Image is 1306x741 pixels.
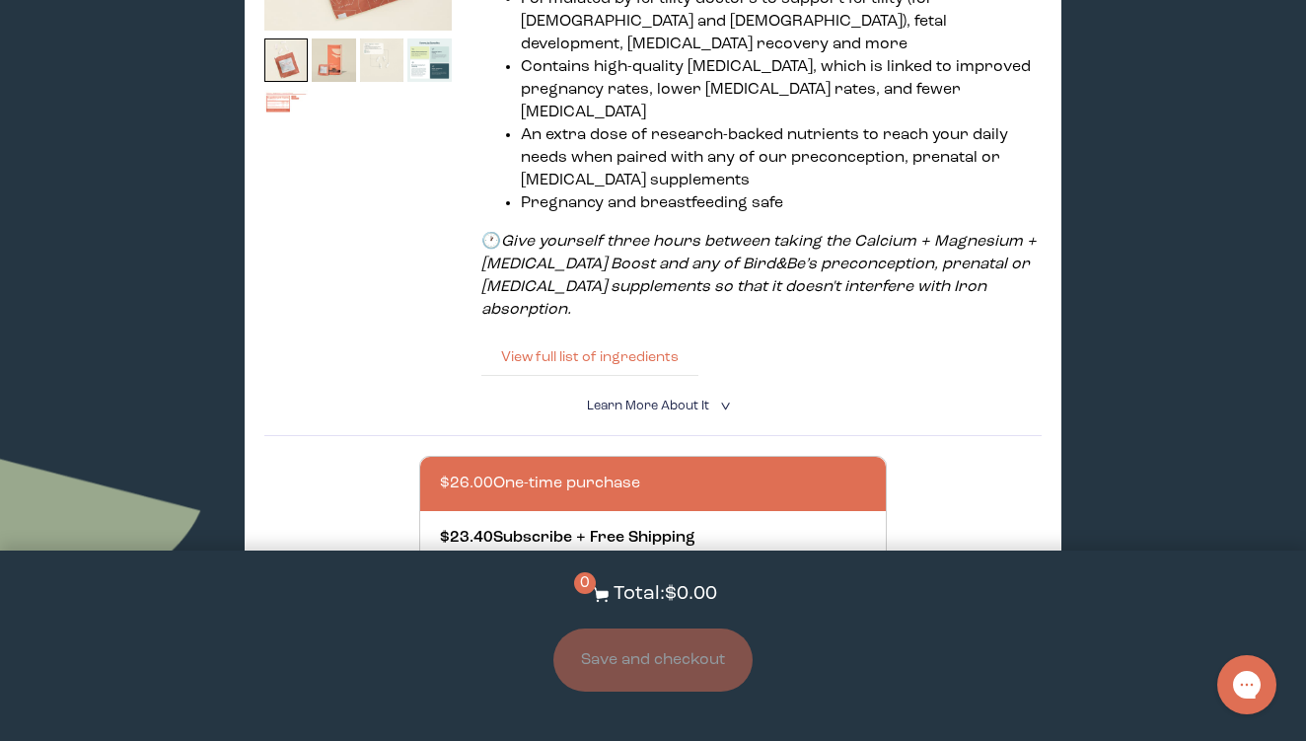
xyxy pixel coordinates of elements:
em: Give yourself three hours between taking the Calcium + Magnesium + [MEDICAL_DATA] Boost and any o... [481,234,1037,318]
button: Save and checkout [553,629,753,692]
p: Total: $0.00 [614,580,717,609]
img: thumbnail image [312,38,356,83]
img: thumbnail image [407,38,452,83]
li: An extra dose of research-backed nutrients to reach your daily needs when paired with any of our ... [521,124,1043,192]
button: View full list of ingredients [481,337,698,377]
i: < [714,401,733,411]
img: thumbnail image [264,38,309,83]
li: Contains high-quality [MEDICAL_DATA], which is linked to improved pregnancy rates, lower [MEDICAL... [521,56,1043,124]
span: Learn More About it [587,400,709,412]
span: Pregnancy and breastfeeding safe [521,195,783,211]
strong: 🕐 [481,234,501,250]
img: thumbnail image [264,90,309,134]
iframe: Gorgias live chat messenger [1207,648,1286,721]
img: thumbnail image [360,38,404,83]
summary: Learn More About it < [587,397,719,415]
span: 0 [574,572,596,594]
